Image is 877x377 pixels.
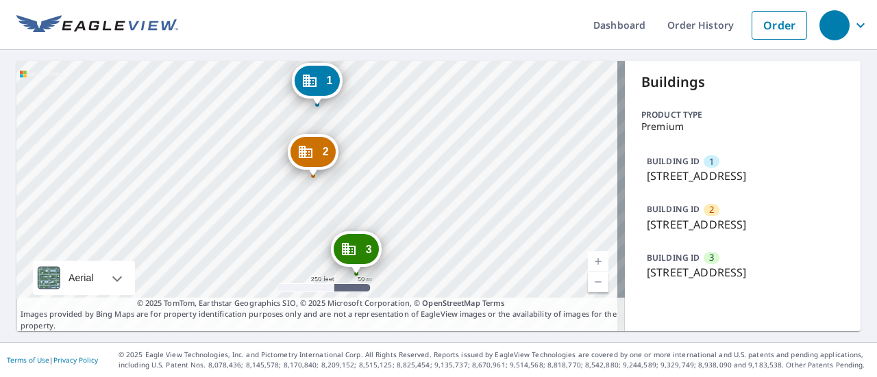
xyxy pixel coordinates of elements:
div: Dropped pin, building 2, Commercial property, 7310 Westfield Plaza Dr Belleville, IL 62223 [288,134,338,177]
p: | [7,356,98,364]
span: 2 [709,203,714,216]
p: [STREET_ADDRESS] [647,168,839,184]
a: OpenStreetMap [422,298,480,308]
span: 3 [709,251,714,264]
span: 3 [366,244,372,255]
div: Dropped pin, building 1, Commercial property, 7330 Westfield Plaza Dr Belleville, IL 62223 [291,63,342,105]
div: Aerial [33,261,135,295]
p: [STREET_ADDRESS] [647,264,839,281]
span: © 2025 TomTom, Earthstar Geographics SIO, © 2025 Microsoft Corporation, © [137,298,505,309]
a: Privacy Policy [53,355,98,365]
a: Order [752,11,807,40]
span: 1 [709,155,714,168]
p: BUILDING ID [647,252,700,263]
div: Dropped pin, building 3, Commercial property, 7230 Westfield Plaza Dr Belleville, IL 62223 [331,231,382,274]
p: © 2025 Eagle View Technologies, Inc. and Pictometry International Corp. All Rights Reserved. Repo... [119,350,870,370]
span: 2 [323,146,329,157]
p: BUILDING ID [647,155,700,167]
a: Current Level 17, Zoom Out [588,272,608,292]
p: BUILDING ID [647,203,700,215]
img: EV Logo [16,15,178,36]
p: Product type [641,109,844,121]
p: Premium [641,121,844,132]
a: Current Level 17, Zoom In [588,251,608,272]
a: Terms [482,298,505,308]
p: [STREET_ADDRESS] [647,216,839,233]
a: Terms of Use [7,355,49,365]
p: Images provided by Bing Maps are for property identification purposes only and are not a represen... [16,298,625,332]
div: Aerial [64,261,98,295]
span: 1 [326,75,332,86]
p: Buildings [641,72,844,92]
